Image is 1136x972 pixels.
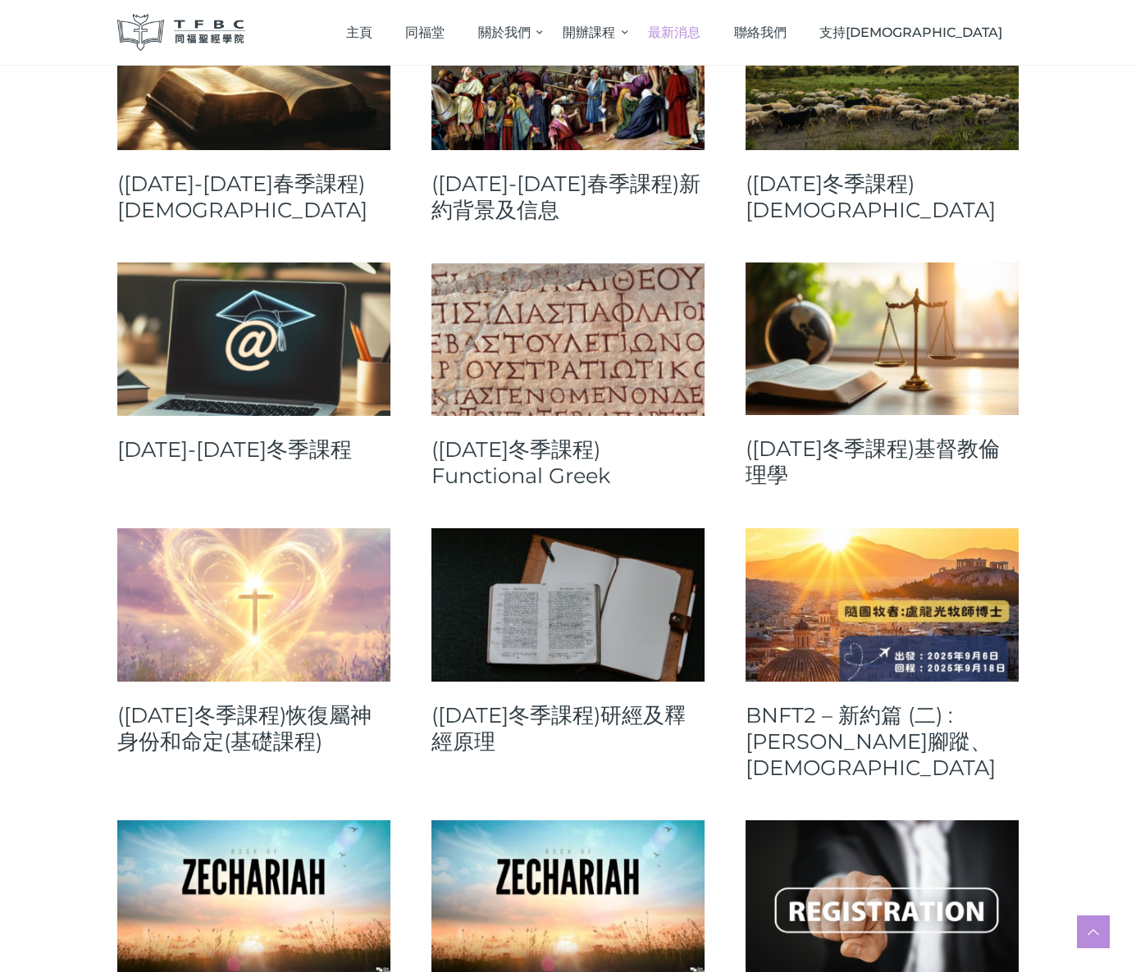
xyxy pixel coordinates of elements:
[746,702,1019,781] a: BNFT2 – 新約篇 (二) : [PERSON_NAME]腳蹤、[DEMOGRAPHIC_DATA]
[632,8,718,57] a: 最新消息
[346,25,372,40] span: 主頁
[431,436,705,489] a: ([DATE]冬季課程) Functional Greek
[734,25,787,40] span: 聯絡我們
[648,25,700,40] span: 最新消息
[1077,915,1110,948] a: Scroll to top
[389,8,462,57] a: 同福堂
[117,171,390,223] a: ([DATE]-[DATE]春季課程)[DEMOGRAPHIC_DATA]
[117,702,390,755] a: ([DATE]冬季課程)恢復屬神身份和命定(基礎課程)
[563,25,615,40] span: 開辦課程
[746,436,1019,488] a: ([DATE]冬季課程)基督教倫理學
[117,14,245,51] img: 同福聖經學院 TFBC
[746,171,1019,223] a: ([DATE]冬季課程)[DEMOGRAPHIC_DATA]
[431,702,705,755] a: ([DATE]冬季課程)研經及釋經原理
[431,171,705,223] a: ([DATE]-[DATE]春季課程)新約背景及信息
[819,25,1002,40] span: 支持[DEMOGRAPHIC_DATA]
[803,8,1020,57] a: 支持[DEMOGRAPHIC_DATA]
[546,8,632,57] a: 開辦課程
[117,436,390,463] a: [DATE]-[DATE]冬季課程
[462,8,547,57] a: 關於我們
[405,25,445,40] span: 同福堂
[329,8,389,57] a: 主頁
[717,8,803,57] a: 聯絡我們
[478,25,531,40] span: 關於我們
